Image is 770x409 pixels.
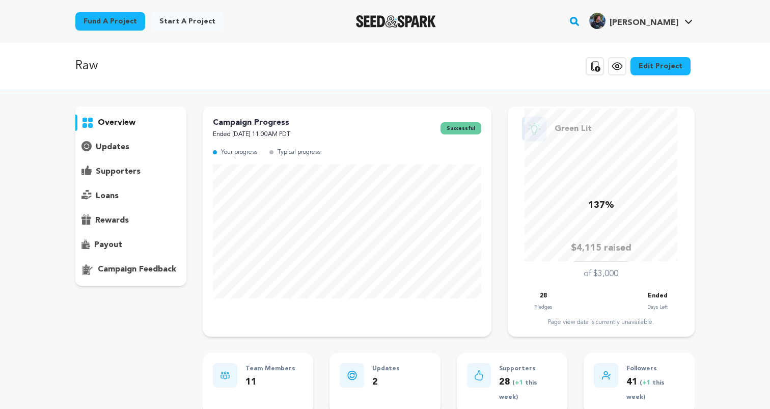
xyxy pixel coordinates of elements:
[245,363,295,375] p: Team Members
[96,166,141,178] p: supporters
[499,380,537,401] span: ( this week)
[75,139,186,155] button: updates
[75,212,186,229] button: rewards
[213,129,290,141] p: Ended [DATE] 11:00AM PDT
[648,290,668,302] p: Ended
[589,13,678,29] div: Diego H.'s Profile
[518,318,684,326] div: Page view data is currently unavailable.
[534,302,552,312] p: Pledges
[278,147,320,158] p: Typical progress
[245,375,295,390] p: 11
[98,263,176,276] p: campaign feedback
[221,147,257,158] p: Your progress
[626,375,684,404] p: 41
[441,122,481,134] span: successful
[372,363,400,375] p: Updates
[96,190,119,202] p: loans
[626,380,665,401] span: ( this week)
[75,261,186,278] button: campaign feedback
[630,57,691,75] a: Edit Project
[356,15,436,28] img: Seed&Spark Logo Dark Mode
[75,163,186,180] button: supporters
[213,117,290,129] p: Campaign Progress
[540,290,547,302] p: 28
[75,57,98,75] p: Raw
[515,380,525,386] span: +1
[610,19,678,27] span: [PERSON_NAME]
[587,11,695,32] span: Diego H.'s Profile
[647,302,668,312] p: Days Left
[356,15,436,28] a: Seed&Spark Homepage
[98,117,135,129] p: overview
[372,375,400,390] p: 2
[75,237,186,253] button: payout
[589,13,606,29] img: 08499ed398de49bf.jpg
[499,363,557,375] p: Supporters
[584,268,618,280] p: of $3,000
[626,363,684,375] p: Followers
[151,12,224,31] a: Start a project
[96,141,129,153] p: updates
[588,198,614,213] p: 137%
[94,239,122,251] p: payout
[499,375,557,404] p: 28
[75,188,186,204] button: loans
[642,380,652,386] span: +1
[75,115,186,131] button: overview
[587,11,695,29] a: Diego H.'s Profile
[95,214,129,227] p: rewards
[75,12,145,31] a: Fund a project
